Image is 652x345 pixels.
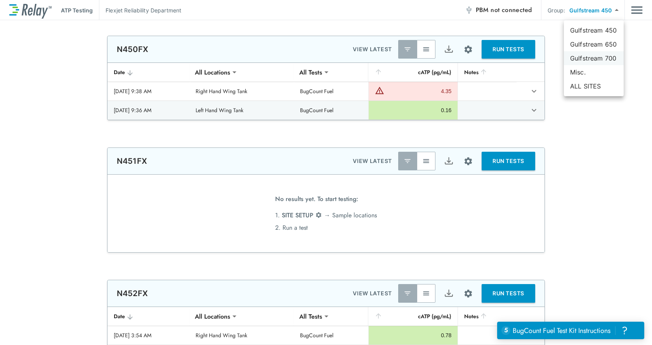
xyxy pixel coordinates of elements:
[564,51,624,65] li: Gulfstream 700
[564,79,624,93] li: ALL SITES
[564,37,624,51] li: Gulfstream 650
[497,322,644,339] iframe: Resource center
[564,65,624,79] li: Misc.
[564,23,624,37] li: Gulfstream 450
